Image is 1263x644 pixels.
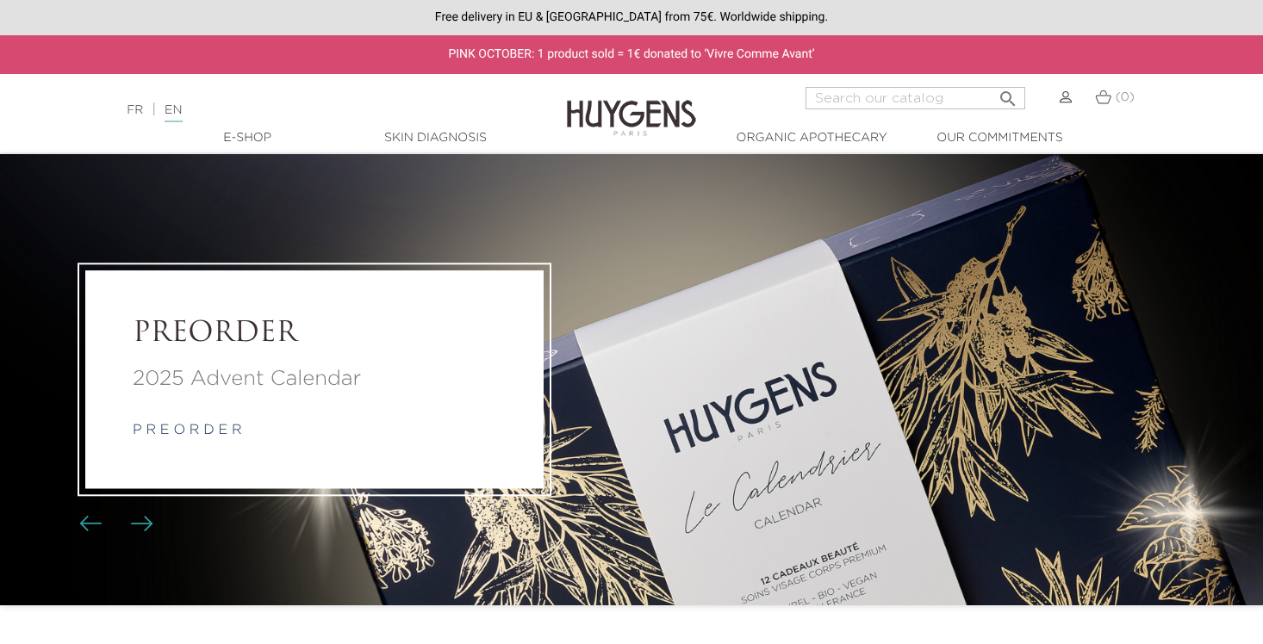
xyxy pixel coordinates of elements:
[118,100,513,121] div: |
[1116,91,1135,103] span: (0)
[992,82,1023,105] button: 
[133,424,242,437] a: p r e o r d e r
[725,129,898,147] a: Organic Apothecary
[806,87,1025,109] input: Search
[913,129,1086,147] a: Our commitments
[133,363,496,394] a: 2025 Advent Calendar
[127,104,143,116] a: FR
[349,129,521,147] a: Skin Diagnosis
[998,84,1018,104] i: 
[567,72,696,139] img: Huygens
[161,129,333,147] a: E-Shop
[165,104,182,122] a: EN
[86,511,142,537] div: Carousel buttons
[133,318,496,350] a: PREORDER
